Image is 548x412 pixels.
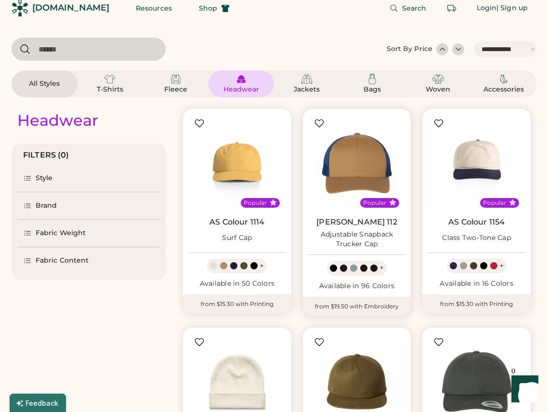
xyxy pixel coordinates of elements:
div: Available in 16 Colors [428,279,525,289]
div: Login [477,3,497,13]
img: AS Colour 1154 Class Two-Tone Cap [428,115,525,212]
div: Popular [483,199,506,207]
div: Popular [244,199,267,207]
iframe: Front Chat [502,369,544,410]
div: + [379,263,384,273]
button: Popular Style [270,199,277,206]
img: Richardson 112 Adjustable Snapback Trucker Cap [309,115,405,212]
div: All Styles [23,79,66,89]
div: Available in 96 Colors [309,281,405,291]
a: AS Colour 1154 [448,217,505,227]
div: Available in 50 Colors [189,279,286,289]
div: Class Two-Tone Cap [442,233,511,243]
div: [DOMAIN_NAME] [32,2,109,14]
img: Headwear Icon [235,73,247,85]
img: Fleece Icon [170,73,182,85]
span: Shop [199,5,217,12]
div: Fleece [154,85,197,94]
div: Accessories [482,85,525,94]
img: Accessories Icon [498,73,509,85]
div: Brand [36,201,57,211]
div: Popular [363,199,386,207]
div: Adjustable Snapback Trucker Cap [309,230,405,249]
div: Bags [351,85,394,94]
a: [PERSON_NAME] 112 [316,217,397,227]
div: Headwear [220,85,263,94]
div: + [499,261,504,271]
img: T-Shirts Icon [104,73,116,85]
div: Fabric Weight [36,228,86,238]
a: AS Colour 1114 [209,217,264,227]
div: from $15.30 with Printing [422,294,531,314]
div: T-Shirts [88,85,131,94]
img: Woven Icon [432,73,444,85]
button: Popular Style [389,199,396,206]
div: from $19.50 with Embroidery [303,297,411,316]
img: AS Colour 1114 Surf Cap [189,115,286,212]
div: Woven [417,85,460,94]
div: from $15.30 with Printing [183,294,291,314]
button: Popular Style [509,199,516,206]
div: Headwear [17,111,98,130]
div: + [260,261,264,271]
span: Search [402,5,427,12]
div: FILTERS (0) [23,149,69,161]
div: Sort By Price [387,44,432,54]
img: Bags Icon [366,73,378,85]
div: Fabric Content [36,256,89,266]
div: Jackets [285,85,328,94]
img: Jackets Icon [301,73,313,85]
div: Surf Cap [222,233,252,243]
div: Style [36,173,53,183]
div: | Sign up [496,3,528,13]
